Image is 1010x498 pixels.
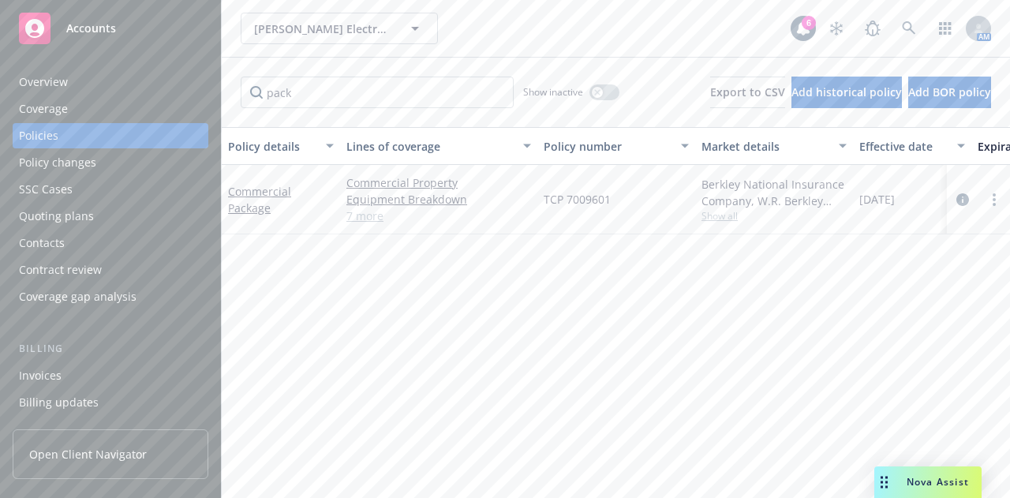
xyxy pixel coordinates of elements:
div: Drag to move [874,466,894,498]
div: SSC Cases [19,177,73,202]
span: Show all [701,209,847,223]
a: Commercial Package [228,184,291,215]
button: [PERSON_NAME] Electronics, Inc. [241,13,438,44]
button: Lines of coverage [340,127,537,165]
span: Open Client Navigator [29,446,147,462]
a: 7 more [346,208,531,224]
span: TCP 7009601 [544,191,611,208]
a: Contacts [13,230,208,256]
a: Accounts [13,6,208,51]
a: Switch app [930,13,961,44]
div: Coverage gap analysis [19,284,137,309]
a: Coverage [13,96,208,122]
div: Market details [701,138,829,155]
span: Export to CSV [710,84,785,99]
div: Quoting plans [19,204,94,229]
div: Policy details [228,138,316,155]
button: Export to CSV [710,77,785,108]
div: Invoices [19,363,62,388]
a: Report a Bug [857,13,888,44]
a: Equipment Breakdown [346,191,531,208]
a: Quoting plans [13,204,208,229]
a: Policy changes [13,150,208,175]
span: Accounts [66,22,116,35]
div: Berkley National Insurance Company, W.R. Berkley Corporation [701,176,847,209]
a: Contract review [13,257,208,283]
div: Lines of coverage [346,138,514,155]
span: Add BOR policy [908,84,991,99]
div: Contacts [19,230,65,256]
a: Billing updates [13,390,208,415]
div: Contract review [19,257,102,283]
div: Policies [19,123,58,148]
a: Stop snowing [821,13,852,44]
div: Billing [13,341,208,357]
span: Show inactive [523,85,583,99]
a: Coverage gap analysis [13,284,208,309]
button: Policy details [222,127,340,165]
a: Policies [13,123,208,148]
button: Policy number [537,127,695,165]
span: Add historical policy [791,84,902,99]
button: Nova Assist [874,466,982,498]
span: Nova Assist [907,475,969,489]
a: more [985,190,1004,209]
span: [DATE] [859,191,895,208]
button: Add BOR policy [908,77,991,108]
input: Filter by keyword... [241,77,514,108]
div: Policy number [544,138,671,155]
a: Overview [13,69,208,95]
a: Search [893,13,925,44]
a: Commercial Property [346,174,531,191]
div: Billing updates [19,390,99,415]
div: Effective date [859,138,948,155]
div: Overview [19,69,68,95]
div: Policy changes [19,150,96,175]
button: Add historical policy [791,77,902,108]
a: Invoices [13,363,208,388]
div: 6 [802,16,816,30]
button: Market details [695,127,853,165]
button: Effective date [853,127,971,165]
div: Coverage [19,96,68,122]
a: circleInformation [953,190,972,209]
a: SSC Cases [13,177,208,202]
span: [PERSON_NAME] Electronics, Inc. [254,21,391,37]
